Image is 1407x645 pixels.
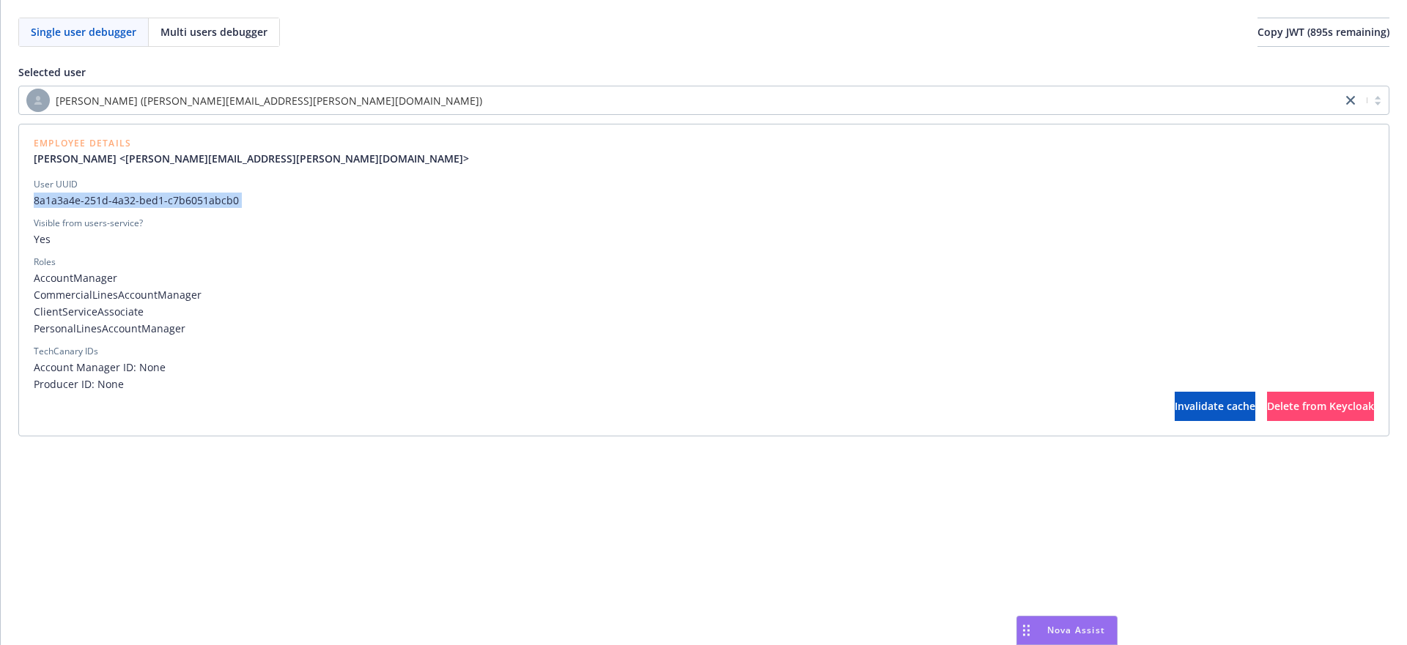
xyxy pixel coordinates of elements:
span: Multi users debugger [160,24,267,40]
a: [PERSON_NAME] <[PERSON_NAME][EMAIL_ADDRESS][PERSON_NAME][DOMAIN_NAME]> [34,151,481,166]
a: close [1342,92,1359,109]
button: Copy JWT (895s remaining) [1258,18,1389,47]
span: 8a1a3a4e-251d-4a32-bed1-c7b6051abcb0 [34,193,1374,208]
span: Producer ID: None [34,376,1374,392]
span: AccountManager [34,270,1374,286]
span: Employee Details [34,139,481,148]
button: Nova Assist [1016,616,1118,645]
span: Copy JWT ( 895 s remaining) [1258,25,1389,39]
span: ClientServiceAssociate [34,304,1374,319]
span: Single user debugger [31,24,136,40]
span: Invalidate cache [1175,399,1255,413]
div: Visible from users-service? [34,217,143,230]
div: Drag to move [1017,616,1035,644]
span: Yes [34,231,1374,247]
div: User UUID [34,178,78,191]
span: Selected user [18,65,86,79]
span: CommercialLinesAccountManager [34,287,1374,302]
button: Delete from Keycloak [1267,392,1374,421]
span: [PERSON_NAME] ([PERSON_NAME][EMAIL_ADDRESS][PERSON_NAME][DOMAIN_NAME]) [56,93,482,108]
span: PersonalLinesAccountManager [34,321,1374,336]
div: Roles [34,256,56,269]
div: TechCanary IDs [34,345,98,358]
span: Nova Assist [1047,624,1105,636]
span: Delete from Keycloak [1267,399,1374,413]
button: Invalidate cache [1175,392,1255,421]
span: [PERSON_NAME] ([PERSON_NAME][EMAIL_ADDRESS][PERSON_NAME][DOMAIN_NAME]) [26,89,1334,112]
span: Account Manager ID: None [34,359,1374,375]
